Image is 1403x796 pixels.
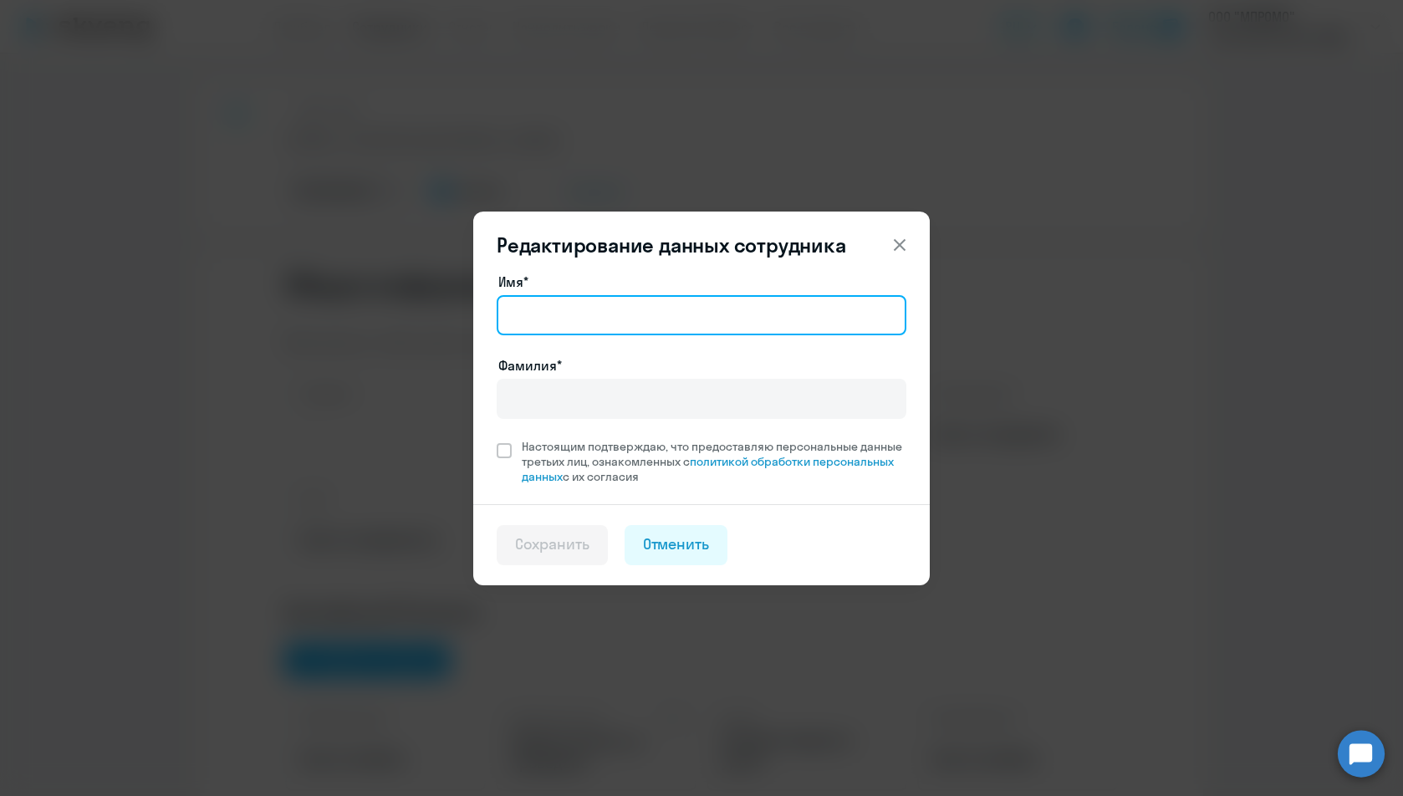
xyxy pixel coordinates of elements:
button: Сохранить [497,525,608,565]
header: Редактирование данных сотрудника [473,232,930,258]
span: Настоящим подтверждаю, что предоставляю персональные данные третьих лиц, ознакомленных с с их сог... [522,439,906,484]
div: Отменить [643,533,710,555]
div: Сохранить [515,533,589,555]
a: политикой обработки персональных данных [522,454,894,484]
label: Фамилия* [498,355,562,375]
button: Отменить [625,525,728,565]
